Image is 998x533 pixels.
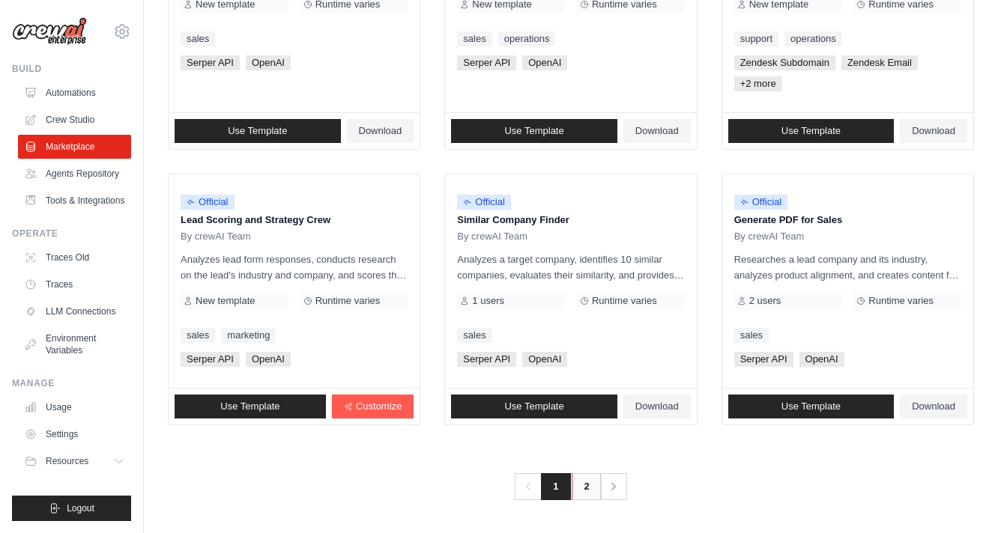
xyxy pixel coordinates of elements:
span: 2 users [749,295,781,307]
span: Download [635,125,679,137]
span: Use Template [781,125,841,137]
a: Download [623,119,691,143]
a: Tools & Integrations [18,189,131,213]
button: Resources [18,449,131,473]
nav: Pagination [515,473,626,500]
a: operations [498,31,556,46]
a: 2 [572,473,602,500]
a: marketing [221,328,276,343]
div: Operate [12,228,131,240]
a: Download [900,119,967,143]
button: Logout [12,496,131,521]
a: Use Template [175,395,326,418]
img: Logo [12,17,87,46]
a: Use Template [728,395,895,418]
span: OpenAI [799,352,844,367]
a: Automations [18,81,131,105]
a: sales [457,31,492,46]
a: Use Template [175,119,341,143]
span: OpenAI [246,352,291,367]
span: By crewAI Team [181,231,251,243]
a: sales [457,328,492,343]
span: Use Template [228,125,287,137]
span: Runtime varies [315,295,381,307]
span: Download [635,400,679,412]
span: Zendesk Subdomain [734,55,835,70]
a: Crew Studio [18,108,131,132]
a: Download [347,119,414,143]
a: Use Template [728,119,895,143]
a: operations [784,31,842,46]
span: Customize [356,400,402,412]
span: Use Template [220,400,279,412]
a: Use Template [451,395,617,418]
span: Serper API [457,352,516,367]
p: Lead Scoring and Strategy Crew [181,213,408,228]
span: Download [359,125,402,137]
span: Resources [46,455,88,467]
span: OpenAI [246,55,291,70]
a: support [734,31,778,46]
a: Traces Old [18,246,131,269]
a: Use Template [451,119,617,143]
span: Logout [67,502,94,514]
span: By crewAI Team [734,231,805,243]
span: Use Template [504,400,563,412]
div: Manage [12,377,131,389]
span: Zendesk Email [841,55,918,70]
span: Serper API [181,352,240,367]
p: Researches a lead company and its industry, analyzes product alignment, and creates content for a... [734,252,961,283]
span: Serper API [734,352,793,367]
a: Traces [18,272,131,296]
a: Download [623,395,691,418]
span: Download [912,400,955,412]
span: Serper API [181,55,240,70]
span: Serper API [457,55,516,70]
span: Official [734,195,788,210]
a: Environment Variables [18,326,131,362]
span: +2 more [734,76,782,91]
p: Analyzes a target company, identifies 10 similar companies, evaluates their similarity, and provi... [457,252,684,283]
div: Build [12,63,131,75]
span: OpenAI [522,55,567,70]
span: Use Template [781,400,841,412]
a: Settings [18,422,131,446]
p: Analyzes lead form responses, conducts research on the lead's industry and company, and scores th... [181,252,408,283]
span: Runtime varies [592,295,657,307]
a: Usage [18,395,131,419]
a: Download [900,395,967,418]
span: Official [457,195,511,210]
span: 1 [541,473,570,500]
a: sales [181,31,215,46]
a: Marketplace [18,135,131,159]
a: sales [734,328,769,343]
span: OpenAI [522,352,567,367]
a: LLM Connections [18,299,131,323]
a: sales [181,328,215,343]
span: 1 users [472,295,504,307]
p: Generate PDF for Sales [734,213,961,228]
span: Runtime varies [868,295,934,307]
span: By crewAI Team [457,231,527,243]
span: Download [912,125,955,137]
span: Use Template [504,125,563,137]
a: Agents Repository [18,162,131,186]
span: Official [181,195,235,210]
p: Similar Company Finder [457,213,684,228]
span: New template [196,295,255,307]
a: Customize [332,395,414,418]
